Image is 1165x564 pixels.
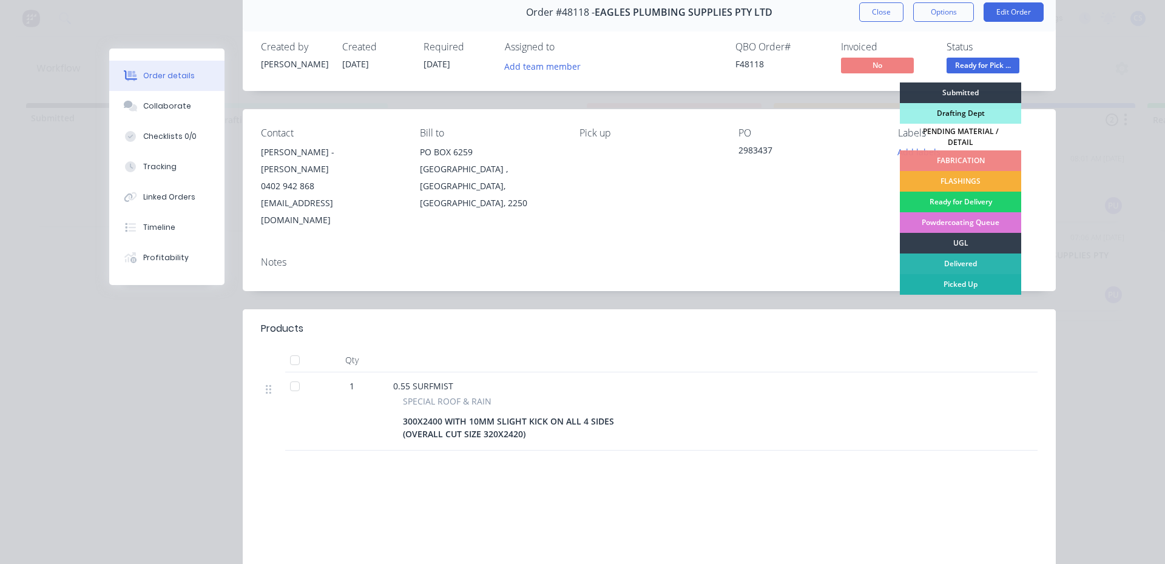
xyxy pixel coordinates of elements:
div: Bill to [420,127,559,139]
div: 2983437 [738,144,878,161]
span: [DATE] [424,58,450,70]
button: Add team member [505,58,587,74]
span: SPECIAL ROOF & RAIN [403,395,491,408]
button: Collaborate [109,91,225,121]
button: Profitability [109,243,225,273]
div: Assigned to [505,41,626,53]
div: Ready for Delivery [900,192,1021,212]
div: Created by [261,41,328,53]
div: Tracking [143,161,177,172]
div: [PERSON_NAME] - [PERSON_NAME]0402 942 868[EMAIL_ADDRESS][DOMAIN_NAME] [261,144,400,229]
div: Order details [143,70,195,81]
div: PO BOX 6259[GEOGRAPHIC_DATA] , [GEOGRAPHIC_DATA], [GEOGRAPHIC_DATA], 2250 [420,144,559,212]
div: Powdercoating Queue [900,212,1021,233]
div: Required [424,41,490,53]
button: Linked Orders [109,182,225,212]
button: Add team member [498,58,587,74]
div: FLASHINGS [900,171,1021,192]
div: UGL [900,233,1021,253]
div: QBO Order # [735,41,826,53]
div: PO BOX 6259 [420,144,559,161]
div: 0402 942 868 [261,178,400,195]
div: Contact [261,127,400,139]
div: Linked Orders [143,192,195,203]
button: Tracking [109,152,225,182]
div: Products [261,321,303,336]
span: 0.55 SURFMIST [393,380,453,392]
button: Timeline [109,212,225,243]
div: [GEOGRAPHIC_DATA] , [GEOGRAPHIC_DATA], [GEOGRAPHIC_DATA], 2250 [420,161,559,212]
div: 300X2400 WITH 10MM SLIGHT KICK ON ALL 4 SIDES (OVERALL CUT SIZE 320X2420) [403,412,646,443]
div: Profitability [143,252,189,263]
div: [PERSON_NAME] [261,58,328,70]
div: Qty [316,348,388,372]
div: Drafting Dept [900,103,1021,124]
div: Pick up [579,127,719,139]
div: Checklists 0/0 [143,131,197,142]
button: Add labels [891,144,947,160]
div: PENDING MATERIAL / DETAIL [900,124,1021,150]
div: Invoiced [841,41,932,53]
button: Options [913,2,974,22]
div: [EMAIL_ADDRESS][DOMAIN_NAME] [261,195,400,229]
button: Ready for Pick ... [947,58,1019,76]
div: [PERSON_NAME] - [PERSON_NAME] [261,144,400,178]
span: 1 [349,380,354,392]
span: EAGLES PLUMBING SUPPLIES PTY LTD [595,7,772,18]
div: Delivered [900,253,1021,274]
div: F48118 [735,58,826,70]
div: PO [738,127,878,139]
button: Order details [109,61,225,91]
div: FABRICATION [900,150,1021,171]
div: Picked Up [900,274,1021,295]
div: Submitted [900,82,1021,103]
div: Notes [261,257,1038,268]
div: Created [342,41,409,53]
div: Timeline [143,222,175,233]
div: Status [947,41,1038,53]
button: Edit Order [984,2,1044,22]
button: Checklists 0/0 [109,121,225,152]
span: [DATE] [342,58,369,70]
span: Order #48118 - [526,7,595,18]
span: Ready for Pick ... [947,58,1019,73]
div: Collaborate [143,101,191,112]
div: Labels [898,127,1038,139]
span: No [841,58,914,73]
button: Close [859,2,903,22]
